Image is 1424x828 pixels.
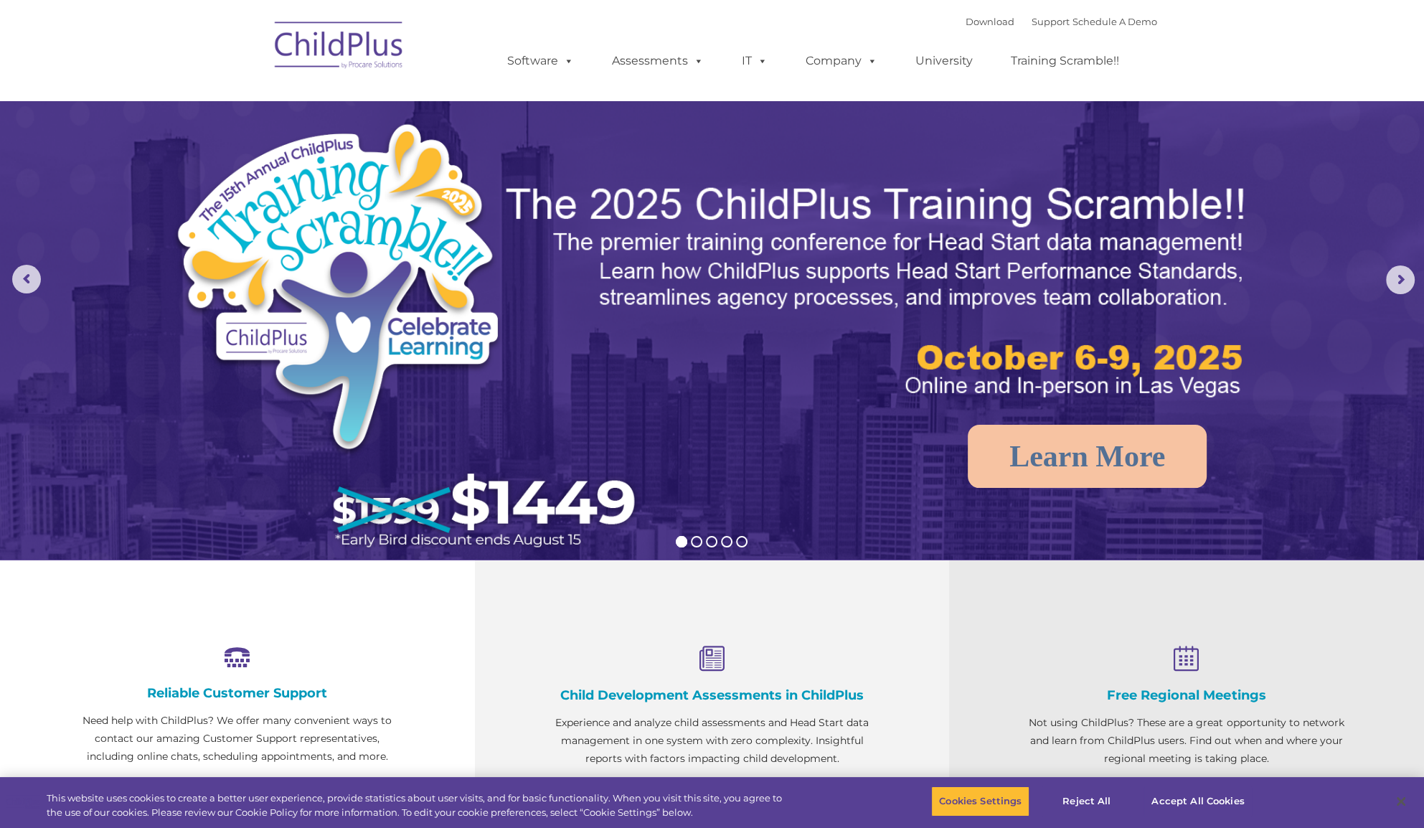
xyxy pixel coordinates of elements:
[199,154,260,164] span: Phone number
[547,687,878,703] h4: Child Development Assessments in ChildPlus
[598,47,718,75] a: Assessments
[1385,786,1417,817] button: Close
[1032,16,1070,27] a: Support
[727,47,782,75] a: IT
[493,47,588,75] a: Software
[791,47,892,75] a: Company
[268,11,411,83] img: ChildPlus by Procare Solutions
[1042,786,1131,817] button: Reject All
[47,791,783,819] div: This website uses cookies to create a better user experience, provide statistics about user visit...
[931,786,1029,817] button: Cookies Settings
[1021,714,1352,768] p: Not using ChildPlus? These are a great opportunity to network and learn from ChildPlus users. Fin...
[901,47,987,75] a: University
[72,685,403,701] h4: Reliable Customer Support
[1021,687,1352,703] h4: Free Regional Meetings
[1072,16,1157,27] a: Schedule A Demo
[966,16,1157,27] font: |
[72,712,403,766] p: Need help with ChildPlus? We offer many convenient ways to contact our amazing Customer Support r...
[1144,786,1252,817] button: Accept All Cookies
[966,16,1014,27] a: Download
[547,714,878,768] p: Experience and analyze child assessments and Head Start data management in one system with zero c...
[968,425,1207,488] a: Learn More
[996,47,1133,75] a: Training Scramble!!
[199,95,243,105] span: Last name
